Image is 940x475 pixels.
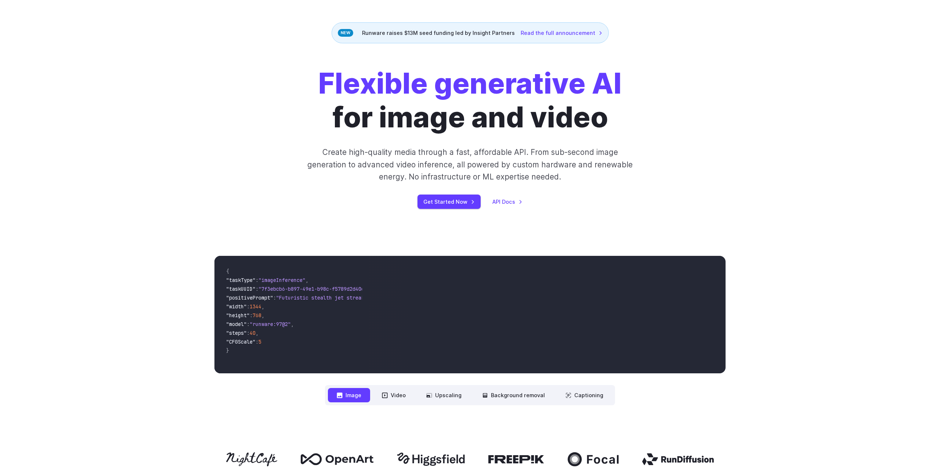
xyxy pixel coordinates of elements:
span: "Futuristic stealth jet streaking through a neon-lit cityscape with glowing purple exhaust" [276,294,543,301]
span: "steps" [226,330,247,336]
a: Get Started Now [417,195,481,209]
span: : [247,321,250,327]
span: : [273,294,276,301]
span: : [247,330,250,336]
span: , [291,321,294,327]
div: Runware raises $13M seed funding led by Insight Partners [332,22,609,43]
span: 40 [250,330,256,336]
span: 5 [258,338,261,345]
span: : [250,312,253,319]
span: "taskUUID" [226,286,256,292]
a: API Docs [492,197,523,206]
span: , [261,303,264,310]
button: Background removal [473,388,554,402]
span: , [261,312,264,319]
span: , [256,330,258,336]
button: Upscaling [417,388,470,402]
button: Captioning [557,388,612,402]
strong: Flexible generative AI [318,66,622,101]
button: Video [373,388,415,402]
span: "7f3ebcb6-b897-49e1-b98c-f5789d2d40d7" [258,286,370,292]
span: "runware:97@2" [250,321,291,327]
span: : [256,286,258,292]
span: , [305,277,308,283]
span: "positivePrompt" [226,294,273,301]
span: } [226,347,229,354]
span: : [247,303,250,310]
span: { [226,268,229,275]
span: "height" [226,312,250,319]
a: Read the full announcement [521,29,603,37]
span: "imageInference" [258,277,305,283]
button: Image [328,388,370,402]
h1: for image and video [318,67,622,134]
span: "model" [226,321,247,327]
span: 1344 [250,303,261,310]
p: Create high-quality media through a fast, affordable API. From sub-second image generation to adv... [307,146,634,183]
span: : [256,277,258,283]
span: "width" [226,303,247,310]
span: "taskType" [226,277,256,283]
span: : [256,338,258,345]
span: 768 [253,312,261,319]
span: "CFGScale" [226,338,256,345]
